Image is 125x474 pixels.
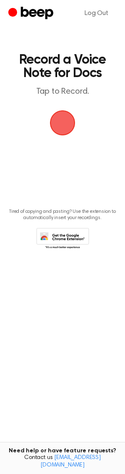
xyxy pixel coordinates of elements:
[50,110,75,135] img: Beep Logo
[7,209,118,221] p: Tired of copying and pasting? Use the extension to automatically insert your recordings.
[8,5,55,22] a: Beep
[40,455,101,468] a: [EMAIL_ADDRESS][DOMAIN_NAME]
[76,3,117,23] a: Log Out
[15,53,110,80] h1: Record a Voice Note for Docs
[15,87,110,97] p: Tap to Record.
[5,454,120,469] span: Contact us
